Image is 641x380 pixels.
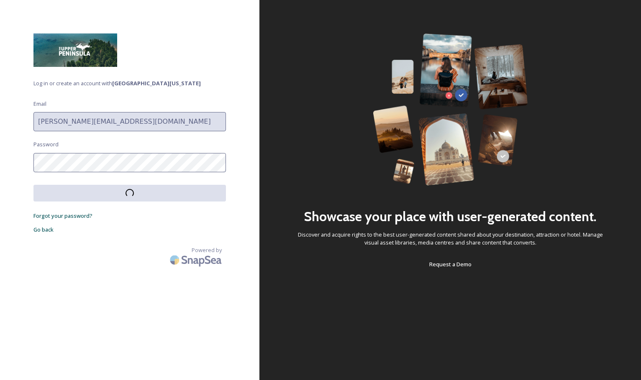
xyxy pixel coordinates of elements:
[33,79,226,87] span: Log in or create an account with
[304,207,597,227] h2: Showcase your place with user-generated content.
[192,246,222,254] span: Powered by
[33,33,117,67] img: uplogo%20wide.jpg
[33,226,54,233] span: Go back
[33,100,46,108] span: Email
[33,112,226,131] input: john.doe@snapsea.io
[112,79,201,87] strong: [GEOGRAPHIC_DATA][US_STATE]
[429,260,472,268] span: Request a Demo
[33,211,226,221] a: Forgot your password?
[167,250,226,270] img: SnapSea Logo
[33,140,59,148] span: Password
[429,259,472,269] a: Request a Demo
[373,33,528,186] img: 63b42ca75bacad526042e722_Group%20154-p-800.png
[33,212,92,219] span: Forgot your password?
[293,231,608,247] span: Discover and acquire rights to the best user-generated content shared about your destination, att...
